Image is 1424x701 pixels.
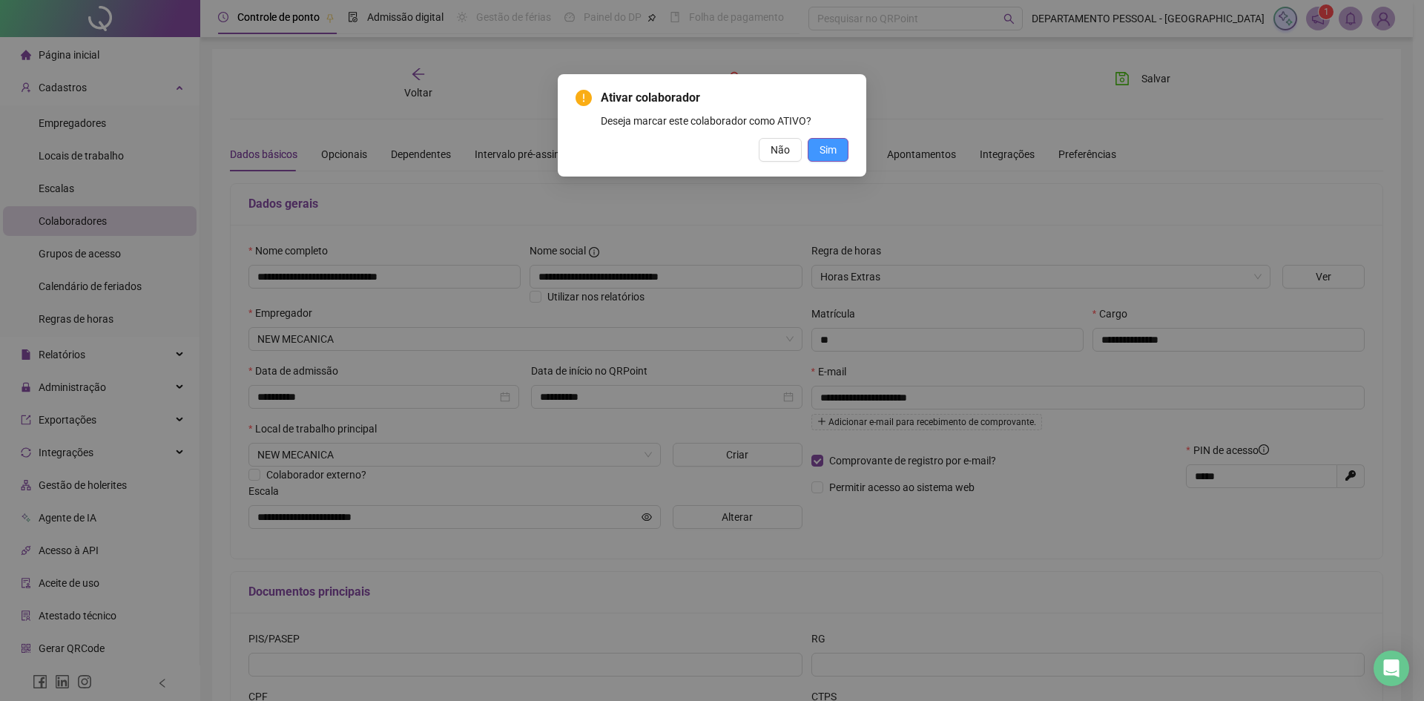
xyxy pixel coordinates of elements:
[808,138,848,162] button: Sim
[1374,651,1409,686] div: Open Intercom Messenger
[771,142,790,158] span: Não
[601,113,848,129] div: Deseja marcar este colaborador como ATIVO?
[601,89,848,107] span: Ativar colaborador
[759,138,802,162] button: Não
[576,90,592,106] span: exclamation-circle
[820,142,837,158] span: Sim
